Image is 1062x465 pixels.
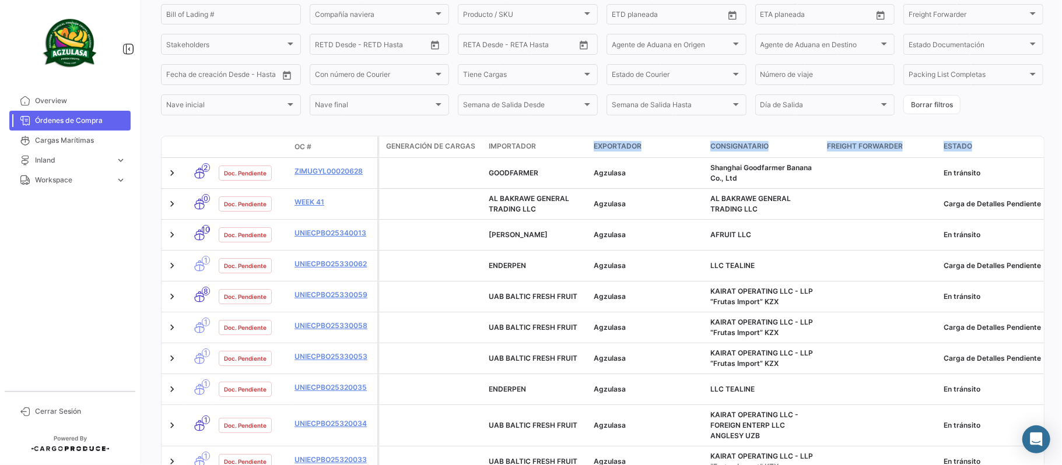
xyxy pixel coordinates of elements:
[35,175,111,185] span: Workspace
[463,103,582,111] span: Semana de Salida Desde
[295,455,373,465] a: UNIECPBO25320033
[710,318,813,337] span: KAIRAT OPERATING LLC - LLP “Frutas Import” KZX
[790,12,843,20] input: Hasta
[315,42,336,50] input: Desde
[463,72,582,80] span: Tiene Cargas
[489,261,526,270] span: ENDERPEN
[295,228,373,238] a: UNIECPBO25340013
[612,42,731,50] span: Agente de Aduana en Origen
[575,36,593,54] button: Open calendar
[594,168,626,177] span: Agzulasa
[379,136,484,157] datatable-header-cell: Generación de cargas
[224,168,267,178] span: Doc. Pendiente
[295,351,373,362] a: UNIECPBO25330053
[295,166,373,177] a: ZIMUGYL00020628
[166,260,178,272] a: Expand/Collapse Row
[760,42,879,50] span: Agente de Aduana en Destino
[594,261,626,270] span: Agzulasa
[489,421,577,429] span: UAB BALTIC FRESH FRUIT
[641,12,695,20] input: Hasta
[41,14,99,72] img: agzulasa-logo.png
[594,199,626,208] span: Agzulasa
[710,194,791,213] span: AL BAKRAWE GENERAL TRADING LLC
[278,66,296,84] button: Open calendar
[822,136,939,157] datatable-header-cell: Freight Forwarder
[589,136,706,157] datatable-header-cell: Exportador
[224,199,267,209] span: Doc. Pendiente
[166,72,187,80] input: Desde
[594,230,626,239] span: Agzulasa
[315,103,434,111] span: Nave final
[760,12,781,20] input: Desde
[612,12,633,20] input: Desde
[166,383,178,395] a: Expand/Collapse Row
[386,141,475,152] span: Generación de cargas
[489,354,577,362] span: UAB BALTIC FRESH FRUIT
[489,385,526,393] span: ENDERPEN
[35,115,126,126] span: Órdenes de Compra
[594,385,626,393] span: Agzulasa
[489,323,577,332] span: UAB BALTIC FRESH FRUIT
[909,42,1028,50] span: Estado Documentación
[426,36,444,54] button: Open calendar
[295,259,373,269] a: UNIECPBO25330062
[202,415,210,424] span: 1
[295,290,373,300] a: UNIECPBO25330059
[202,379,210,388] span: 1
[35,96,126,106] span: Overview
[202,348,210,357] span: 1
[9,111,131,131] a: Órdenes de Compra
[944,384,1051,394] div: En tránsito
[35,135,126,146] span: Cargas Marítimas
[9,131,131,150] a: Cargas Marítimas
[710,163,812,182] span: Shanghai Goodfarmer Banana Co., Ltd
[295,197,373,207] a: WEEK 41
[944,260,1051,271] div: Carga de Detalles Pendiente
[489,141,536,152] span: Importador
[706,136,822,157] datatable-header-cell: Consignatario
[1022,425,1050,453] div: Abrir Intercom Messenger
[594,354,626,362] span: Agzulasa
[166,167,178,179] a: Expand/Collapse Row
[202,194,210,203] span: 0
[489,168,538,177] span: GOODFARMER
[594,323,626,332] span: Agzulasa
[224,230,267,239] span: Doc. Pendiente
[463,12,582,20] span: Producto / SKU
[295,418,373,429] a: UNIECPBO25320034
[224,354,267,363] span: Doc. Pendiente
[166,291,178,302] a: Expand/Collapse Row
[827,141,903,152] span: Freight Forwarder
[195,72,249,80] input: Hasta
[166,322,178,333] a: Expand/Collapse Row
[489,292,577,301] span: UAB BALTIC FRESH FRUIT
[872,6,889,24] button: Open calendar
[710,230,751,239] span: AFRUIT LLC
[224,421,267,430] span: Doc. Pendiente
[909,12,1028,20] span: Freight Forwarder
[202,163,210,172] span: 2
[489,194,569,213] span: AL BAKRAWE GENERAL TRADING LLC
[315,72,434,80] span: Con número de Courier
[489,230,548,239] span: AKHMED
[166,353,178,364] a: Expand/Collapse Row
[35,155,111,165] span: Inland
[710,410,798,440] span: KAIRAT OPERATING LLC - FOREIGN ENTERP LLC ANGLESY UZB
[710,261,755,270] span: LLC TEALINE
[612,72,731,80] span: Estado de Courier
[944,230,1051,240] div: En tránsito
[295,320,373,331] a: UNIECPBO25330058
[224,292,267,301] span: Doc. Pendiente
[903,95,961,114] button: Borrar filtros
[315,12,434,20] span: Compañía naviera
[202,225,210,234] span: 10
[724,6,741,24] button: Open calendar
[710,348,813,368] span: KAIRAT OPERATING LLC - LLP “Frutas Import” KZX
[115,155,126,165] span: expand_more
[944,168,1051,178] div: En tránsito
[202,452,210,460] span: 1
[594,292,626,301] span: Agzulasa
[202,318,210,326] span: 1
[710,287,813,306] span: KAIRAT OPERATING LLC - LLP “Frutas Import” KZX
[463,42,484,50] input: Desde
